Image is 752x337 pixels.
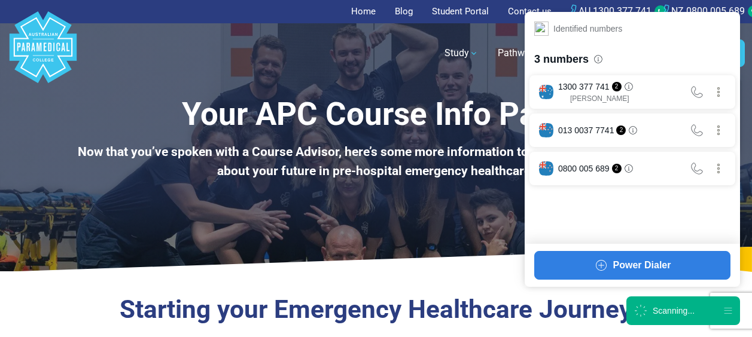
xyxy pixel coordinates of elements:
[62,96,689,133] h1: Your APC Course Info Pack
[62,295,689,325] h3: Starting your Emergency Healthcare Journey
[7,23,79,84] a: Australian Paramedical College
[564,5,651,17] a: AU 1300 377 741
[78,145,674,178] b: Now that you’ve spoken with a Course Advisor, here’s some more information to help you make a dec...
[437,36,486,70] a: Study
[491,36,556,70] a: Pathways
[656,5,745,17] a: NZ 0800 005 689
